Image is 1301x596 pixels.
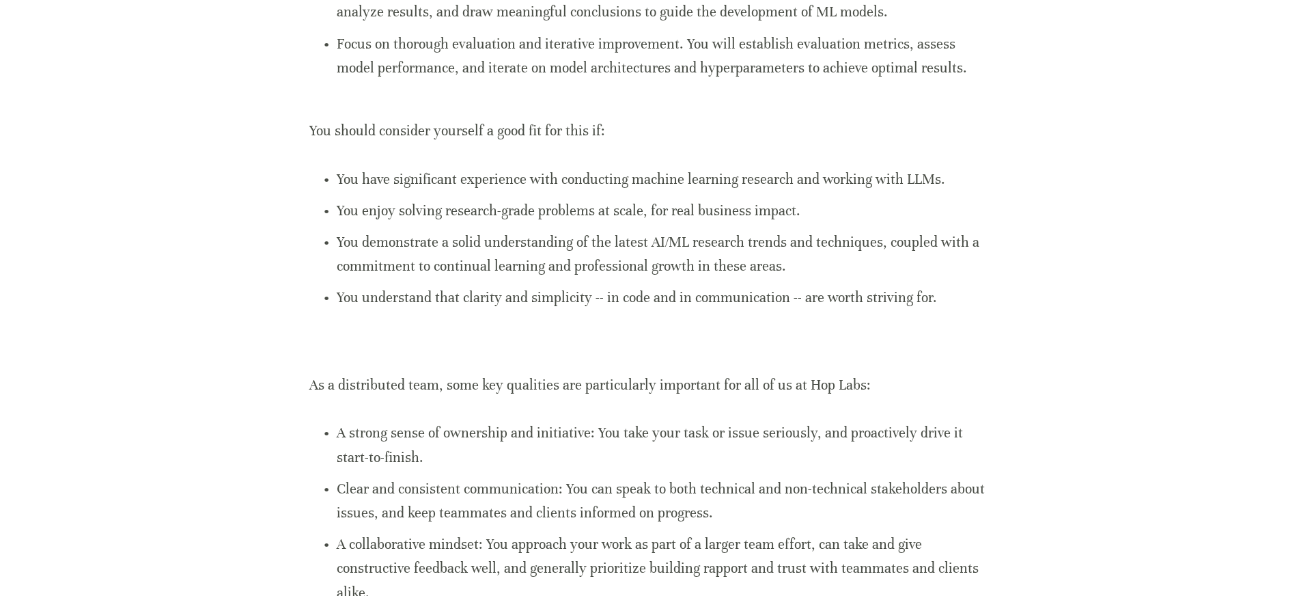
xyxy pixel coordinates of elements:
[337,167,992,191] p: You have significant experience with conducting machine learning research and working with LLMs.
[309,373,992,397] p: As a distributed team, some key qualities are particularly important for all of us at Hop Labs:
[337,421,992,469] p: A strong sense of ownership and initiative: You take your task or issue seriously, and proactivel...
[337,199,992,223] p: You enjoy solving research-grade problems at scale, for real business impact.
[337,230,992,278] p: You demonstrate a solid understanding of the latest AI/ML research trends and techniques, coupled...
[337,477,992,525] p: Clear and consistent communication: You can speak to both technical and non-technical stakeholder...
[309,95,992,143] p: You should consider yourself a good fit for this if:
[337,32,992,80] p: Focus on thorough evaluation and iterative improvement. You will establish evaluation metrics, as...
[337,286,992,310] p: You understand that clarity and simplicity -- in code and in communication -- are worth striving ...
